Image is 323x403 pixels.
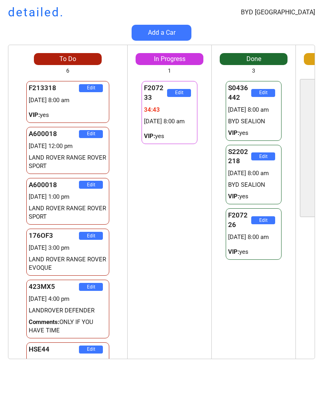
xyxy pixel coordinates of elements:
div: [DATE] 8:00 am [228,106,279,114]
div: yes [228,192,279,201]
div: 3 [252,67,255,75]
div: F213318 [29,83,79,93]
strong: VIP: [228,193,239,200]
div: [DATE] 8:00 am [29,96,107,105]
div: BYD [GEOGRAPHIC_DATA] [241,8,315,17]
button: Edit [79,84,103,92]
div: LANDROVER DEFENDER [29,306,107,315]
div: ONLY IF YOU HAVE TIME [29,318,107,335]
div: BYD SEALION [228,181,279,189]
button: Edit [79,181,103,189]
div: LAND ROVER RANGE ROVER EVOQUE [29,255,107,272]
button: Edit [79,232,103,240]
div: 1 [168,67,171,75]
div: [DATE] 8:00 am [228,169,279,178]
button: Edit [251,216,275,224]
div: In Progress [136,55,203,63]
div: F207233 [144,83,167,103]
div: [DATE] 8:00 am [144,117,195,126]
strong: VIP: [144,132,155,140]
strong: VIP: [29,111,40,119]
button: Edit [79,130,103,138]
div: 6 [66,67,69,75]
div: 34:43 [144,106,195,114]
button: Edit [79,346,103,354]
div: S0436442 [228,83,251,103]
strong: VIP: [228,129,239,136]
strong: VIP: [228,248,239,255]
div: S2202218 [228,147,251,166]
div: BYD SEALION [228,117,279,126]
div: A600018 [29,129,79,139]
div: [DATE] 8:00 am [228,233,279,241]
div: yes [144,132,195,140]
button: Edit [251,152,275,160]
h1: detailed. [8,4,64,21]
div: yes [228,248,279,256]
div: A600018 [29,180,79,190]
strong: Comments: [29,318,59,326]
div: yes [29,111,107,119]
div: yes [228,129,279,137]
div: [DATE] 4:00 pm [29,295,107,303]
button: Edit [251,89,275,97]
div: [DATE] 4:00 pm [29,358,107,366]
div: [DATE] 12:00 pm [29,142,107,150]
div: LAND ROVER RANGE ROVER SPORT [29,204,107,221]
div: LAND ROVER RANGE ROVER SPORT [29,154,107,170]
div: 176OF3 [29,231,79,241]
div: 423MX5 [29,282,79,292]
button: Edit [167,89,191,97]
button: Add a Car [132,25,191,41]
button: Edit [79,283,103,291]
div: HSE44 [29,345,79,354]
div: [DATE] 1:00 pm [29,193,107,201]
div: Done [220,55,288,63]
div: [DATE] 3:00 pm [29,244,107,252]
div: To Do [34,55,102,63]
div: F207226 [228,211,251,230]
